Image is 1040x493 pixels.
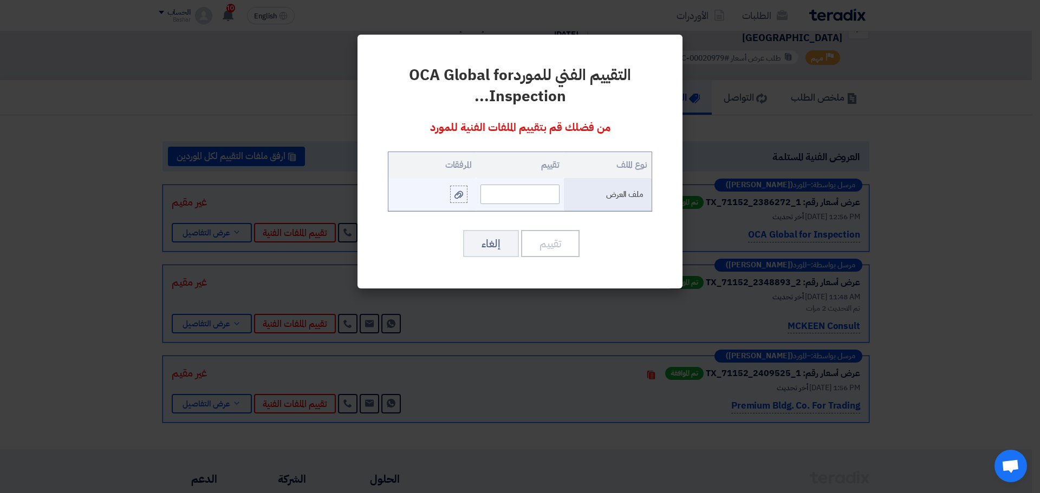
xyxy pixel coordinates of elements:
[430,119,610,135] span: من فضلك قم بتقييم الملفات الفنية للمورد
[409,64,566,108] b: OCA Global for Inspection
[463,230,519,257] button: إلغاء
[994,450,1027,482] div: Open chat
[388,65,652,107] h2: التقييم الفني للمورد ...
[521,230,580,257] button: تقييم
[564,178,652,211] td: ملف العرض
[388,152,476,178] th: المرفقات
[564,152,652,178] th: نوع الملف
[480,185,560,204] input: تقييم ..
[476,152,564,178] th: تقييم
